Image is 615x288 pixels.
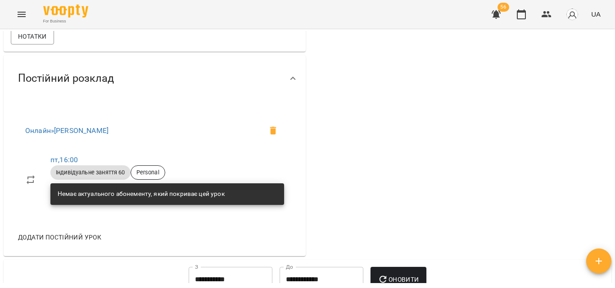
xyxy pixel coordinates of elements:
[58,186,225,202] div: Немає актуального абонементу, який покриває цей урок
[262,120,284,142] span: Видалити клієнта з групи Азаєва Аліна для курсу Азаєва Аліна?
[43,4,88,18] img: Voopty Logo
[14,229,105,245] button: Додати постійний урок
[566,8,579,21] img: avatar_s.png
[131,168,165,177] span: Personal
[588,6,604,22] button: UA
[43,18,88,24] span: For Business
[591,9,601,19] span: UA
[18,232,101,243] span: Додати постійний урок
[18,31,47,42] span: Нотатки
[50,168,131,177] span: Індивідуальне заняття 60
[50,155,78,164] a: пт,16:00
[18,71,114,85] span: Постійний розклад
[4,55,306,102] div: Постійний розклад
[378,274,419,285] span: Оновити
[11,28,54,44] button: Нотатки
[25,126,109,135] a: Онлайн»[PERSON_NAME]
[11,4,32,25] button: Menu
[497,3,509,12] span: 56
